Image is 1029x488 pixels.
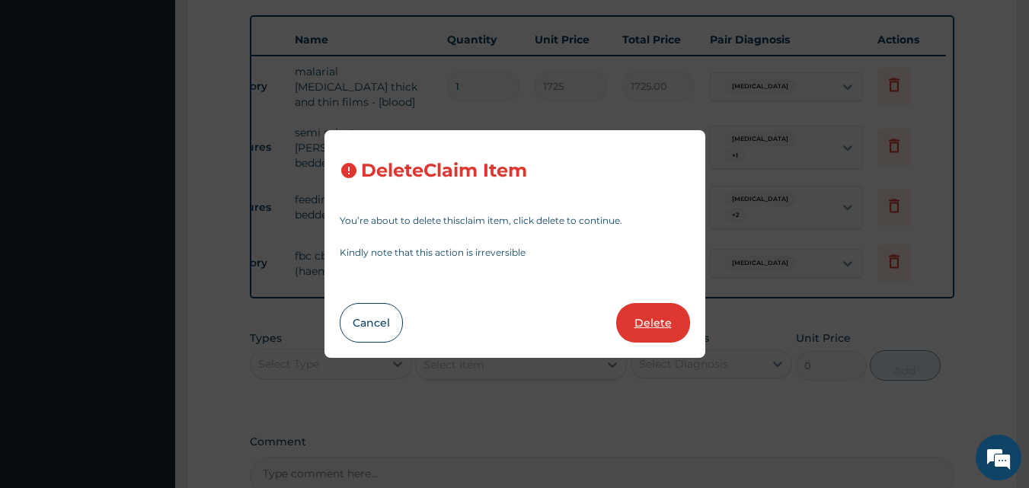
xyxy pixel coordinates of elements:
[340,248,690,257] p: Kindly note that this action is irreversible
[616,303,690,343] button: Delete
[250,8,286,44] div: Minimize live chat window
[28,76,62,114] img: d_794563401_company_1708531726252_794563401
[88,147,210,301] span: We're online!
[361,161,527,181] h3: Delete Claim Item
[340,216,690,225] p: You’re about to delete this claim item , click delete to continue.
[340,303,403,343] button: Cancel
[8,326,290,379] textarea: Type your message and hit 'Enter'
[79,85,256,105] div: Chat with us now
